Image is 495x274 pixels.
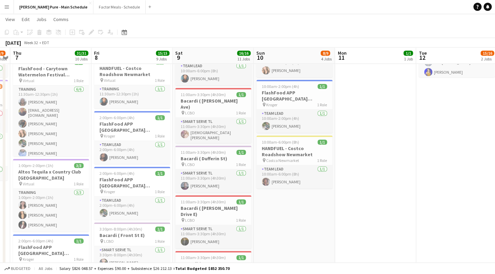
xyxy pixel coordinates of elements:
[419,50,426,56] span: Tue
[42,40,49,45] div: EDT
[23,78,34,83] span: Virtual
[181,199,226,204] span: 11:00am-3:30pm (4h30m)
[256,135,332,188] div: 10:00am-6:00pm (8h)1/1HANDFUEL - Costco Roadshow Newmarket Costco Newmarket1 RoleTeam Lead1/110:0...
[480,51,494,56] span: 15/16
[175,146,251,193] app-job-card: 11:00am-3:30pm (4h30m)1/1Bacardi ( Dufferin St) LCBO1 RoleSmart Serve TL1/111:00am-3:30pm (4h30m)...
[104,133,115,139] span: Kroger
[3,15,18,24] a: View
[236,92,246,97] span: 1/1
[51,15,71,24] a: Comms
[481,56,494,61] div: 2 Jobs
[14,0,93,14] button: [PERSON_NAME] Pure - Main Schedule
[155,189,165,194] span: 1 Role
[94,167,170,220] app-job-card: 2:00pm-6:00pm (4h)1/1FlashFood APP [GEOGRAPHIC_DATA] [GEOGRAPHIC_DATA][US_STATE] #509 Kroger1 Rol...
[181,92,226,97] span: 11:00am-3:30pm (4h30m)
[13,189,89,232] app-card-role: Training3/31:00pm-2:00pm (1h)[PERSON_NAME][PERSON_NAME][PERSON_NAME]
[75,56,88,61] div: 10 Jobs
[256,80,332,133] app-job-card: 10:00am-2:00pm (4h)1/1FlashFood APP [GEOGRAPHIC_DATA] [GEOGRAPHIC_DATA][US_STATE] #519 Kroger1 Ro...
[22,16,30,22] span: Edit
[256,145,332,158] h3: HANDFUEL - Costco Roadshow Newmarket
[256,165,332,188] app-card-role: Team Lead1/110:00am-6:00pm (8h)[PERSON_NAME]
[13,50,21,56] span: Thu
[175,266,230,271] span: Total Budgeted $852 350.70
[175,205,251,217] h3: Bacardi ( [PERSON_NAME] Drive E)
[175,261,251,273] h3: Bacardi ( [GEOGRAPHIC_DATA] W)
[104,189,115,194] span: Kroger
[320,51,330,56] span: 8/9
[175,225,251,248] app-card-role: Smart Serve TL1/111:00am-3:30pm (4h30m)[PERSON_NAME]
[185,218,195,223] span: LCBO
[94,121,170,133] h3: FlashFood APP [GEOGRAPHIC_DATA] [GEOGRAPHIC_DATA][US_STATE] #504
[22,40,39,45] span: Week 32
[175,98,251,110] h3: Bacardi ( [PERSON_NAME] Ave)
[155,226,165,232] span: 1/1
[337,50,346,56] span: Mon
[262,140,299,145] span: 10:00am-6:00pm (8h)
[18,163,53,168] span: 1:00pm-2:00pm (1h)
[185,162,195,167] span: LCBO
[3,265,32,272] button: Budgeted
[59,266,230,271] div: Salary $826 048.57 + Expenses $90.00 + Subsistence $26 212.13 =
[236,199,246,204] span: 1/1
[262,84,299,89] span: 10:00am-2:00pm (4h)
[175,195,251,248] app-job-card: 11:00am-3:30pm (4h30m)1/1Bacardi ( [PERSON_NAME] Drive E) LCBO1 RoleSmart Serve TL1/111:00am-3:30...
[99,171,134,176] span: 2:00pm-6:00pm (4h)
[94,55,170,108] div: 11:30am-12:30pm (1h)1/1HANDFUEL - Costco Roadshow Newmarket Virtual1 RoleTraining1/111:30am-12:30...
[13,244,89,256] h3: FlashFood APP [GEOGRAPHIC_DATA] [GEOGRAPHIC_DATA][US_STATE] #524
[13,56,89,156] app-job-card: 11:30am-12:30pm (1h)6/6FlashFood - Carytown Watermelon Festival Training Virtual1 RoleTraining6/6...
[317,158,327,163] span: 1 Role
[175,88,251,143] app-job-card: 11:00am-3:30pm (4h30m)1/1Bacardi ( [PERSON_NAME] Ave) LCBO1 RoleSmart Serve TL1/111:00am-3:30pm (...
[185,110,195,115] span: LCBO
[94,232,170,238] h3: Bacardi ( Front St E)
[94,111,170,164] app-job-card: 2:00pm-6:00pm (4h)1/1FlashFood APP [GEOGRAPHIC_DATA] [GEOGRAPHIC_DATA][US_STATE] #504 Kroger1 Rol...
[156,56,169,61] div: 9 Jobs
[74,257,84,262] span: 1 Role
[13,159,89,232] div: 1:00pm-2:00pm (1h)3/3Altos Tequila x Country Club [GEOGRAPHIC_DATA] Virtual1 RoleTraining3/31:00p...
[317,84,327,89] span: 1/1
[94,85,170,108] app-card-role: Training1/111:30am-12:30pm (1h)[PERSON_NAME]
[156,51,169,56] span: 15/15
[94,246,170,269] app-card-role: Smart Serve TL1/13:30pm-8:00pm (4h30m)[PERSON_NAME]
[336,54,346,61] span: 11
[317,102,327,107] span: 1 Role
[94,50,99,56] span: Fri
[13,169,89,181] h3: Altos Tequila x Country Club [GEOGRAPHIC_DATA]
[23,257,34,262] span: Kroger
[13,86,89,160] app-card-role: Training6/611:30am-12:30pm (1h)[PERSON_NAME][EMAIL_ADDRESS][DOMAIN_NAME] [PERSON_NAME][PERSON_NAM...
[74,163,84,168] span: 3/3
[256,54,332,77] app-card-role: Team Lead1/110:00am-2:00pm (4h)[PERSON_NAME]
[37,266,54,271] span: All jobs
[237,56,250,61] div: 11 Jobs
[13,66,89,78] h3: FlashFood - Carytown Watermelon Festival Training
[36,16,47,22] span: Jobs
[94,177,170,189] h3: FlashFood APP [GEOGRAPHIC_DATA] [GEOGRAPHIC_DATA][US_STATE] #509
[104,78,115,83] span: Virtual
[19,15,32,24] a: Edit
[403,51,413,56] span: 1/1
[256,50,264,56] span: Sun
[94,141,170,164] app-card-role: Team Lead1/12:00pm-6:00pm (4h)[PERSON_NAME]
[237,51,251,56] span: 16/16
[74,78,84,83] span: 1 Role
[93,0,146,14] button: Factor Meals - Schedule
[236,150,246,155] span: 1/1
[236,255,246,260] span: 1/1
[256,90,332,102] h3: FlashFood APP [GEOGRAPHIC_DATA] [GEOGRAPHIC_DATA][US_STATE] #519
[236,110,246,115] span: 1 Role
[155,171,165,176] span: 1/1
[175,50,183,56] span: Sat
[104,239,114,244] span: LCBO
[23,181,34,186] span: Virtual
[255,54,264,61] span: 10
[11,266,31,271] span: Budgeted
[93,54,99,61] span: 8
[321,56,331,61] div: 4 Jobs
[5,39,21,46] div: [DATE]
[175,169,251,193] app-card-role: Smart Serve TL1/111:00am-3:30pm (4h30m)[PERSON_NAME]
[5,16,15,22] span: View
